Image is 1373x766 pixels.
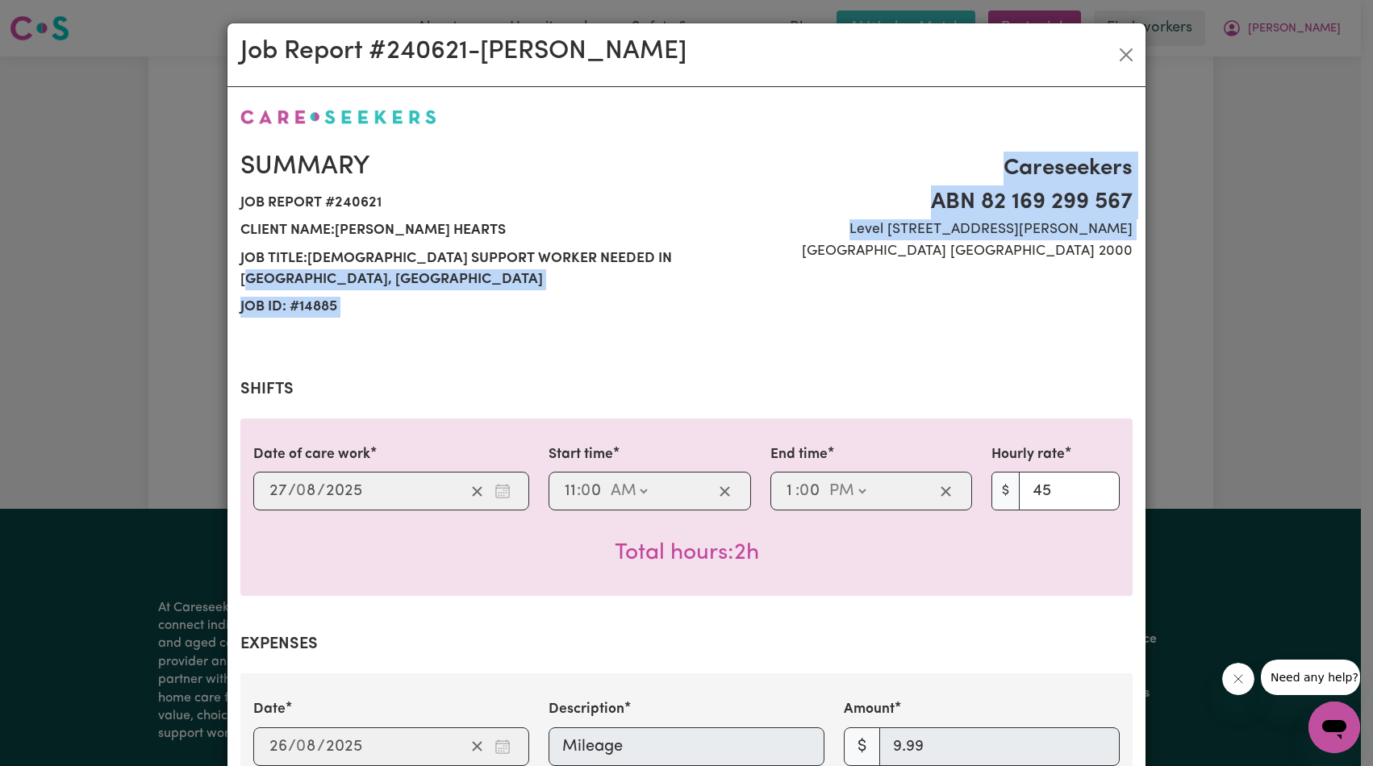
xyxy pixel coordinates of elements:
[240,110,436,124] img: Careseekers logo
[844,699,895,720] label: Amount
[799,483,809,499] span: 0
[1308,701,1360,753] iframe: Button to launch messaging window
[490,735,515,759] button: Enter the date of expense
[240,380,1133,399] h2: Shifts
[240,293,677,321] span: Job ID: # 14885
[269,479,288,503] input: --
[696,241,1133,262] span: [GEOGRAPHIC_DATA] [GEOGRAPHIC_DATA] 2000
[296,739,306,755] span: 0
[1113,42,1139,68] button: Close
[288,738,296,756] span: /
[253,699,286,720] label: Date
[317,482,325,500] span: /
[770,444,828,465] label: End time
[577,482,581,500] span: :
[240,152,677,182] h2: Summary
[991,444,1065,465] label: Hourly rate
[297,479,317,503] input: --
[549,727,824,766] input: Mileage
[325,479,363,503] input: ----
[1261,660,1360,695] iframe: Message from company
[288,482,296,500] span: /
[696,185,1133,219] span: ABN 82 169 299 567
[844,727,880,766] span: $
[240,189,677,217] span: Job report # 240621
[465,735,490,759] button: Clear date
[564,479,577,503] input: --
[269,735,288,759] input: --
[325,735,363,759] input: ----
[490,479,515,503] button: Enter the date of care work
[1222,663,1254,695] iframe: Close message
[581,483,591,499] span: 0
[549,699,624,720] label: Description
[991,472,1020,510] span: $
[253,444,370,465] label: Date of care work
[795,482,799,500] span: :
[696,219,1133,240] span: Level [STREET_ADDRESS][PERSON_NAME]
[786,479,796,503] input: --
[615,542,759,564] span: Total hours worked: 2 hours
[582,479,603,503] input: --
[317,738,325,756] span: /
[696,152,1133,185] span: Careseekers
[240,635,1133,654] h2: Expenses
[240,217,677,244] span: Client name: [PERSON_NAME] Hearts
[549,444,613,465] label: Start time
[240,245,677,294] span: Job title: [DEMOGRAPHIC_DATA] Support Worker Needed In [GEOGRAPHIC_DATA], [GEOGRAPHIC_DATA]
[240,36,686,67] h2: Job Report # 240621 - [PERSON_NAME]
[465,479,490,503] button: Clear date
[297,735,317,759] input: --
[296,483,306,499] span: 0
[801,479,822,503] input: --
